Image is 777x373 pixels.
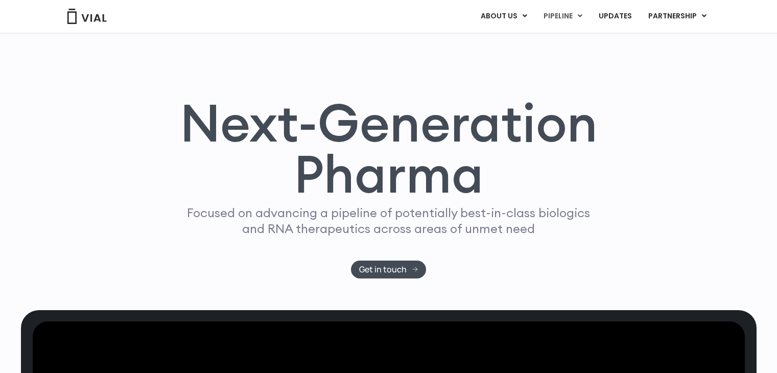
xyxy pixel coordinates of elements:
[535,8,590,25] a: PIPELINEMenu Toggle
[183,205,595,237] p: Focused on advancing a pipeline of potentially best-in-class biologics and RNA therapeutics acros...
[351,261,426,278] a: Get in touch
[66,9,107,24] img: Vial Logo
[359,266,407,273] span: Get in touch
[640,8,715,25] a: PARTNERSHIPMenu Toggle
[473,8,535,25] a: ABOUT USMenu Toggle
[591,8,640,25] a: UPDATES
[168,97,610,200] h1: Next-Generation Pharma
